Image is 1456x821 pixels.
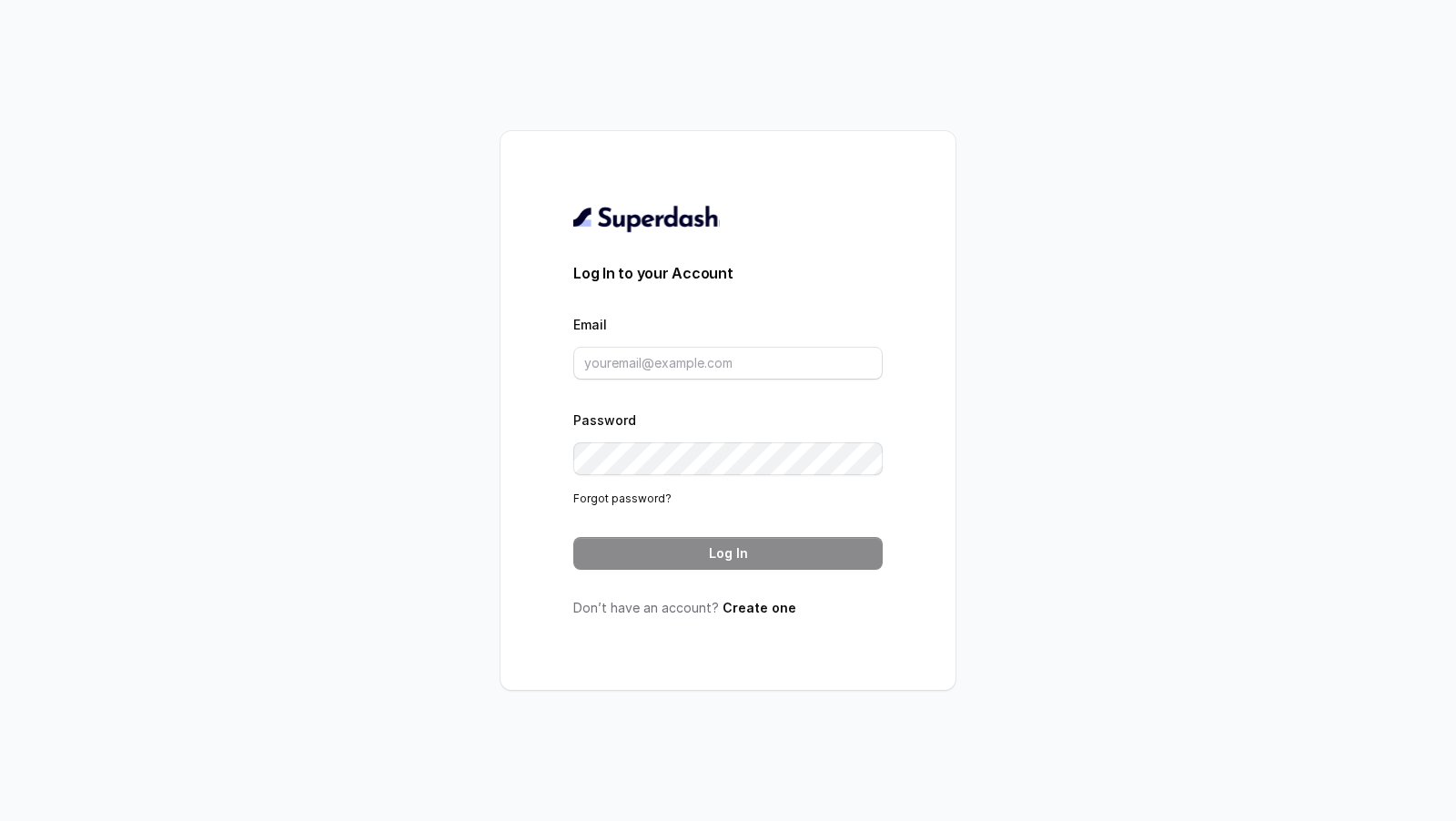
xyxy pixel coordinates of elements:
[573,412,636,428] label: Password
[573,599,883,617] p: Don’t have an account?
[573,262,883,284] h3: Log In to your Account
[573,492,672,505] a: Forgot password?
[573,537,883,570] button: Log In
[573,347,883,380] input: youremail@example.com
[573,317,607,332] label: Email
[573,204,720,233] img: light.svg
[723,600,796,615] a: Create one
